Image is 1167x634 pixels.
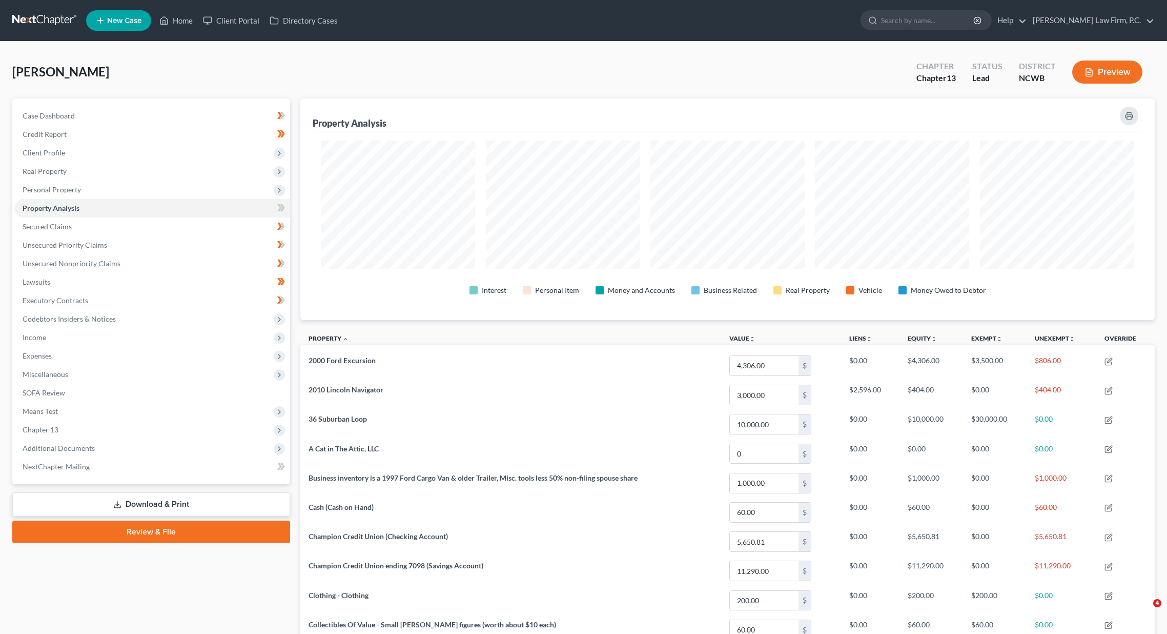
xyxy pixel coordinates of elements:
[799,591,811,610] div: $
[14,273,290,291] a: Lawsuits
[309,532,448,541] span: Champion Credit Union (Checking Account)
[23,111,75,120] span: Case Dashboard
[23,425,58,434] span: Chapter 13
[535,285,579,295] div: Personal Item
[963,586,1027,615] td: $200.00
[23,333,46,342] span: Income
[799,561,811,581] div: $
[881,11,975,30] input: Search by name...
[799,444,811,464] div: $
[14,458,290,476] a: NextChapter Mailing
[730,561,799,581] input: 0.00
[963,468,1027,498] td: $0.00
[841,468,899,498] td: $0.00
[23,222,72,231] span: Secured Claims
[972,61,1002,72] div: Status
[899,498,963,527] td: $60.00
[309,334,349,342] a: Property expand_less
[14,254,290,273] a: Unsecured Nonpriority Claims
[841,527,899,556] td: $0.00
[309,444,379,453] span: A Cat in The Attic, LLC
[12,492,290,517] a: Download & Print
[23,388,65,397] span: SOFA Review
[23,278,50,286] span: Lawsuits
[14,291,290,310] a: Executory Contracts
[729,334,755,342] a: Valueunfold_more
[1072,61,1142,84] button: Preview
[799,473,811,493] div: $
[730,356,799,375] input: 0.00
[971,334,1002,342] a: Exemptunfold_more
[608,285,675,295] div: Money and Accounts
[23,204,79,212] span: Property Analysis
[309,591,368,600] span: Clothing - Clothing
[1027,586,1096,615] td: $0.00
[858,285,882,295] div: Vehicle
[963,527,1027,556] td: $0.00
[866,336,872,342] i: unfold_more
[1132,599,1157,624] iframe: Intercom live chat
[342,336,349,342] i: expand_less
[14,199,290,217] a: Property Analysis
[849,334,872,342] a: Liensunfold_more
[963,381,1027,410] td: $0.00
[1153,599,1161,607] span: 4
[963,351,1027,380] td: $3,500.00
[841,586,899,615] td: $0.00
[23,444,95,452] span: Additional Documents
[23,370,68,379] span: Miscellaneous
[841,498,899,527] td: $0.00
[799,532,811,551] div: $
[1027,557,1096,586] td: $11,290.00
[309,473,638,482] span: Business inventory is a 1997 Ford Cargo Van & older Trailer, Misc. tools less 50% non-filing spou...
[14,217,290,236] a: Secured Claims
[1027,439,1096,468] td: $0.00
[730,414,799,434] input: 0.00
[899,381,963,410] td: $404.00
[14,384,290,402] a: SOFA Review
[841,351,899,380] td: $0.00
[23,167,67,175] span: Real Property
[1028,11,1154,30] a: [PERSON_NAME] Law Firm, P.C.
[23,130,67,138] span: Credit Report
[730,444,799,464] input: 0.00
[730,591,799,610] input: 0.00
[899,351,963,380] td: $4,306.00
[23,462,90,471] span: NextChapter Mailing
[799,503,811,522] div: $
[23,259,120,268] span: Unsecured Nonpriority Claims
[916,72,956,84] div: Chapter
[23,296,88,305] span: Executory Contracts
[730,503,799,522] input: 0.00
[899,586,963,615] td: $200.00
[899,527,963,556] td: $5,650.81
[14,107,290,125] a: Case Dashboard
[1019,61,1056,72] div: District
[963,439,1027,468] td: $0.00
[799,414,811,434] div: $
[730,532,799,551] input: 0.00
[730,385,799,405] input: 0.00
[1027,527,1096,556] td: $5,650.81
[996,336,1002,342] i: unfold_more
[899,439,963,468] td: $0.00
[911,285,986,295] div: Money Owed to Debtor
[704,285,757,295] div: Business Related
[1069,336,1075,342] i: unfold_more
[309,620,556,629] span: Collectibles Of Value - Small [PERSON_NAME] figures (worth about $10 each)
[841,381,899,410] td: $2,596.00
[154,11,198,30] a: Home
[972,72,1002,84] div: Lead
[799,356,811,375] div: $
[730,473,799,493] input: 0.00
[309,385,383,394] span: 2010 Lincoln Navigator
[899,557,963,586] td: $11,290.00
[309,356,376,365] span: 2000 Ford Excursion
[309,414,367,423] span: 36 Suburban Loop
[963,498,1027,527] td: $0.00
[992,11,1027,30] a: Help
[749,336,755,342] i: unfold_more
[264,11,343,30] a: Directory Cases
[313,117,386,129] div: Property Analysis
[1027,468,1096,498] td: $1,000.00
